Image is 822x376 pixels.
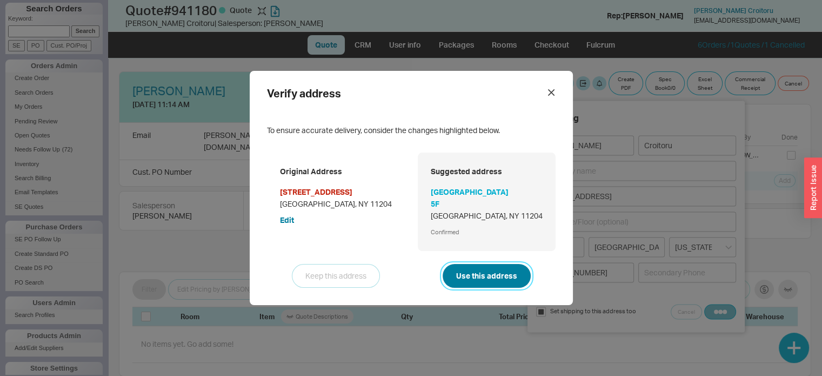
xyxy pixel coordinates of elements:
div: [STREET_ADDRESS] [280,186,392,198]
h2: Verify address [267,88,556,99]
div: , [267,153,405,251]
span: [GEOGRAPHIC_DATA] [280,199,355,208]
div: 5F [431,198,543,210]
div: Original Address [280,166,392,177]
span: NY [358,199,369,208]
span: Keep this address [305,269,366,282]
button: Use this address [443,264,531,288]
span: NY [509,211,519,220]
div: Suggested address [431,166,543,177]
div: Confirmed [431,226,543,238]
span: 11204 [370,199,392,208]
div: , [418,153,556,251]
button: Edit [280,214,294,226]
div: To ensure accurate delivery, consider the changes highlighted below. [267,125,556,136]
button: Keep this address [292,264,380,288]
div: [GEOGRAPHIC_DATA] [431,186,543,198]
span: [GEOGRAPHIC_DATA] [431,211,506,220]
span: 11204 [521,211,543,220]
